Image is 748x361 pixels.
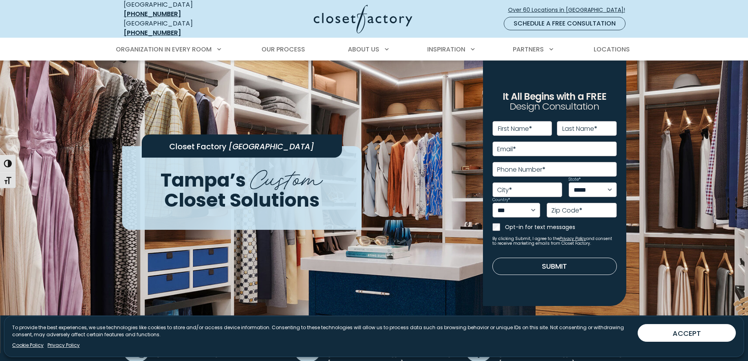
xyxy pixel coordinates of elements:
span: Our Process [262,45,305,54]
small: By clicking Submit, I agree to the and consent to receive marketing emails from Closet Factory. [492,236,617,246]
a: Privacy Policy [48,342,80,349]
a: Privacy Policy [560,236,586,242]
a: Schedule a Free Consultation [504,17,625,30]
label: Last Name [562,126,597,132]
label: State [569,178,581,181]
span: Over 60 Locations in [GEOGRAPHIC_DATA]! [508,6,631,14]
span: Partners [513,45,544,54]
span: Tampa’s [161,167,246,193]
a: Cookie Policy [12,342,44,349]
span: About Us [348,45,379,54]
button: Submit [492,258,617,275]
label: Zip Code [551,207,582,214]
label: City [497,187,512,193]
span: It All Begins with a FREE [503,90,606,103]
a: Over 60 Locations in [GEOGRAPHIC_DATA]! [508,3,632,17]
label: First Name [498,126,532,132]
label: Country [492,198,510,202]
p: To provide the best experiences, we use technologies like cookies to store and/or access device i... [12,324,631,338]
label: Phone Number [497,167,545,173]
span: Closet Solutions [164,187,320,213]
span: Inspiration [427,45,465,54]
span: Design Consultation [510,100,599,113]
img: Closet Factory Logo [314,5,412,33]
label: Email [497,146,516,152]
a: [PHONE_NUMBER] [124,28,181,37]
span: Closet Factory [169,141,227,152]
span: Organization in Every Room [116,45,212,54]
label: Opt-in for text messages [505,223,617,231]
span: Locations [594,45,630,54]
span: [GEOGRAPHIC_DATA] [229,141,314,152]
a: [PHONE_NUMBER] [124,9,181,18]
button: ACCEPT [638,324,736,342]
span: Custom [250,159,323,194]
div: [GEOGRAPHIC_DATA] [124,19,238,38]
nav: Primary Menu [110,38,638,60]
